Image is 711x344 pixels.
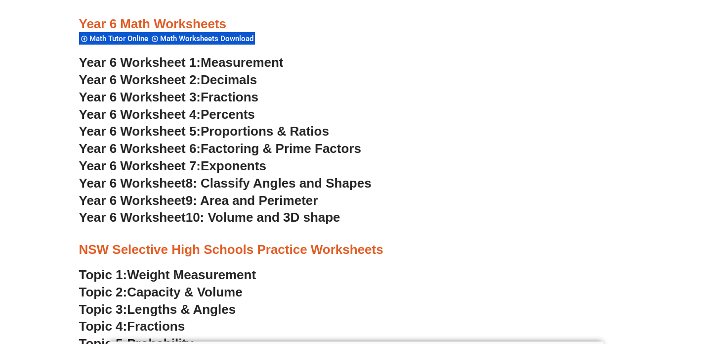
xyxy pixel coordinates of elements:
span: Year 6 Worksheet 4: [79,107,201,122]
span: Year 6 Worksheet [79,176,186,191]
span: Topic 1: [79,267,127,282]
span: Year 6 Worksheet 1: [79,55,201,70]
span: Year 6 Worksheet 7: [79,158,201,173]
span: Capacity & Volume [127,285,242,299]
span: Topic 2: [79,285,127,299]
span: Factoring & Prime Factors [201,141,361,156]
span: Exponents [201,158,266,173]
span: Year 6 Worksheet [79,210,186,225]
a: Year 6 Worksheet 4:Percents [79,107,255,122]
span: Weight Measurement [127,267,256,282]
div: Math Worksheets Download [150,32,255,45]
h3: NSW Selective High Schools Practice Worksheets [79,242,632,258]
span: Measurement [201,55,284,70]
span: Percents [201,107,255,122]
a: Year 6 Worksheet8: Classify Angles and Shapes [79,176,372,191]
a: Topic 3:Lengths & Angles [79,302,236,317]
span: Year 6 Worksheet 5: [79,124,201,139]
span: 8: Classify Angles and Shapes [186,176,372,191]
span: Year 6 Worksheet 3: [79,90,201,104]
div: Math Tutor Online [79,32,150,45]
a: Year 6 Worksheet10: Volume and 3D shape [79,210,340,225]
iframe: Chat Widget [542,232,711,344]
span: Topic 3: [79,302,127,317]
a: Year 6 Worksheet 3:Fractions [79,90,258,104]
span: Decimals [201,72,257,87]
a: Year 6 Worksheet 6:Factoring & Prime Factors [79,141,361,156]
a: Topic 4:Fractions [79,319,185,334]
span: Year 6 Worksheet [79,193,186,208]
span: Year 6 Worksheet 2: [79,72,201,87]
a: Year 6 Worksheet9: Area and Perimeter [79,193,318,208]
span: Fractions [127,319,185,334]
span: Topic 4: [79,319,127,334]
span: Math Worksheets Download [160,34,256,43]
span: Fractions [201,90,258,104]
span: Lengths & Angles [127,302,236,317]
span: Math Tutor Online [89,34,151,43]
a: Topic 2:Capacity & Volume [79,285,243,299]
a: Year 6 Worksheet 1:Measurement [79,55,284,70]
a: Year 6 Worksheet 2:Decimals [79,72,257,87]
span: Year 6 Worksheet 6: [79,141,201,156]
span: 9: Area and Perimeter [186,193,318,208]
a: Year 6 Worksheet 7:Exponents [79,158,266,173]
a: Year 6 Worksheet 5:Proportions & Ratios [79,124,329,139]
span: Proportions & Ratios [201,124,329,139]
a: Topic 1:Weight Measurement [79,267,256,282]
h3: Year 6 Math Worksheets [79,16,632,33]
span: 10: Volume and 3D shape [186,210,340,225]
